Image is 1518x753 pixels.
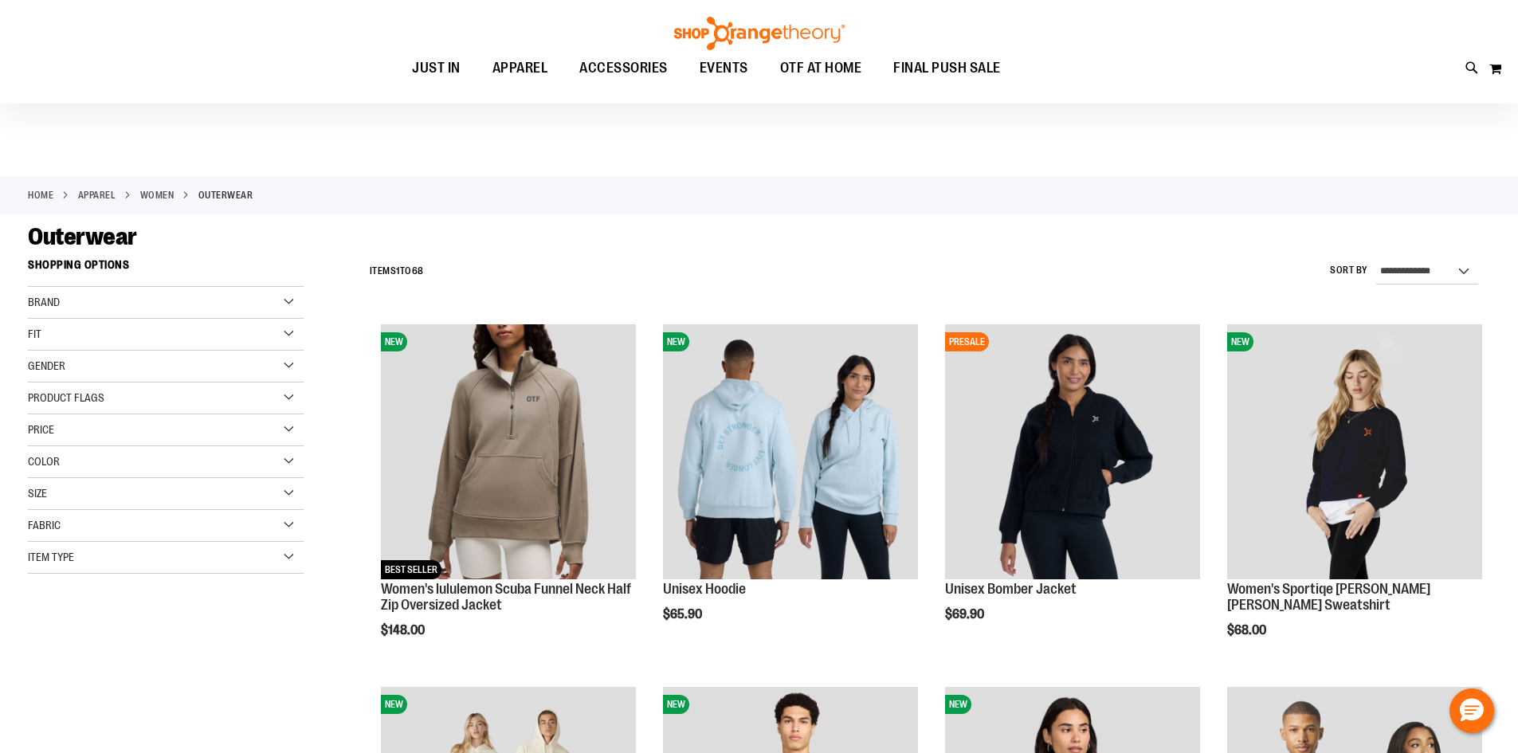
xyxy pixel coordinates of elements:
img: Image of Unisex Hoodie [663,324,918,579]
a: Unisex Bomber Jacket [945,581,1077,597]
span: NEW [663,332,689,351]
span: NEW [1227,332,1253,351]
span: NEW [945,695,971,714]
a: ACCESSORIES [563,50,684,87]
div: product [655,316,926,662]
span: Outerwear [28,223,137,250]
div: product [937,316,1208,662]
span: Fabric [28,519,61,531]
span: NEW [381,332,407,351]
img: Women's Sportiqe Ashlyn French Terry Crewneck Sweatshirt [1227,324,1482,579]
span: $65.90 [663,607,704,622]
span: PRESALE [945,332,989,351]
strong: Shopping Options [28,251,304,287]
a: JUST IN [396,50,477,87]
a: APPAREL [78,188,116,202]
span: Size [28,487,47,500]
a: OTF AT HOME [764,50,878,87]
a: Image of Unisex Bomber JacketPRESALE [945,324,1200,582]
span: 1 [396,265,400,276]
a: Women's lululemon Scuba Funnel Neck Half Zip Oversized Jacket [381,581,631,613]
a: EVENTS [684,50,764,87]
span: FINAL PUSH SALE [893,50,1001,86]
span: $69.90 [945,607,987,622]
a: Women's Sportiqe Ashlyn French Terry Crewneck SweatshirtNEW [1227,324,1482,582]
span: JUST IN [412,50,461,86]
span: $68.00 [1227,623,1269,637]
div: product [1219,316,1490,677]
span: $148.00 [381,623,427,637]
span: NEW [663,695,689,714]
a: Home [28,188,53,202]
a: WOMEN [140,188,175,202]
h2: Items to [370,259,424,284]
button: Hello, have a question? Let’s chat. [1449,688,1494,733]
img: Women's lululemon Scuba Funnel Neck Half Zip Oversized Jacket [381,324,636,579]
a: Unisex Hoodie [663,581,746,597]
img: Image of Unisex Bomber Jacket [945,324,1200,579]
a: FINAL PUSH SALE [877,50,1017,87]
span: Gender [28,359,65,372]
a: APPAREL [477,50,564,86]
label: Sort By [1330,264,1368,277]
span: Color [28,455,60,468]
span: Fit [28,327,41,340]
img: Shop Orangetheory [672,17,847,50]
a: Image of Unisex HoodieNEW [663,324,918,582]
span: OTF AT HOME [780,50,862,86]
span: EVENTS [700,50,748,86]
span: 68 [412,265,424,276]
a: Women's lululemon Scuba Funnel Neck Half Zip Oversized JacketNEWBEST SELLER [381,324,636,582]
span: NEW [381,695,407,714]
span: Product Flags [28,391,104,404]
a: Women's Sportiqe [PERSON_NAME] [PERSON_NAME] Sweatshirt [1227,581,1430,613]
span: Price [28,423,54,436]
span: ACCESSORIES [579,50,668,86]
div: product [373,316,644,677]
span: Brand [28,296,60,308]
span: BEST SELLER [381,560,441,579]
strong: Outerwear [198,188,253,202]
span: Item Type [28,551,74,563]
span: APPAREL [492,50,548,86]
